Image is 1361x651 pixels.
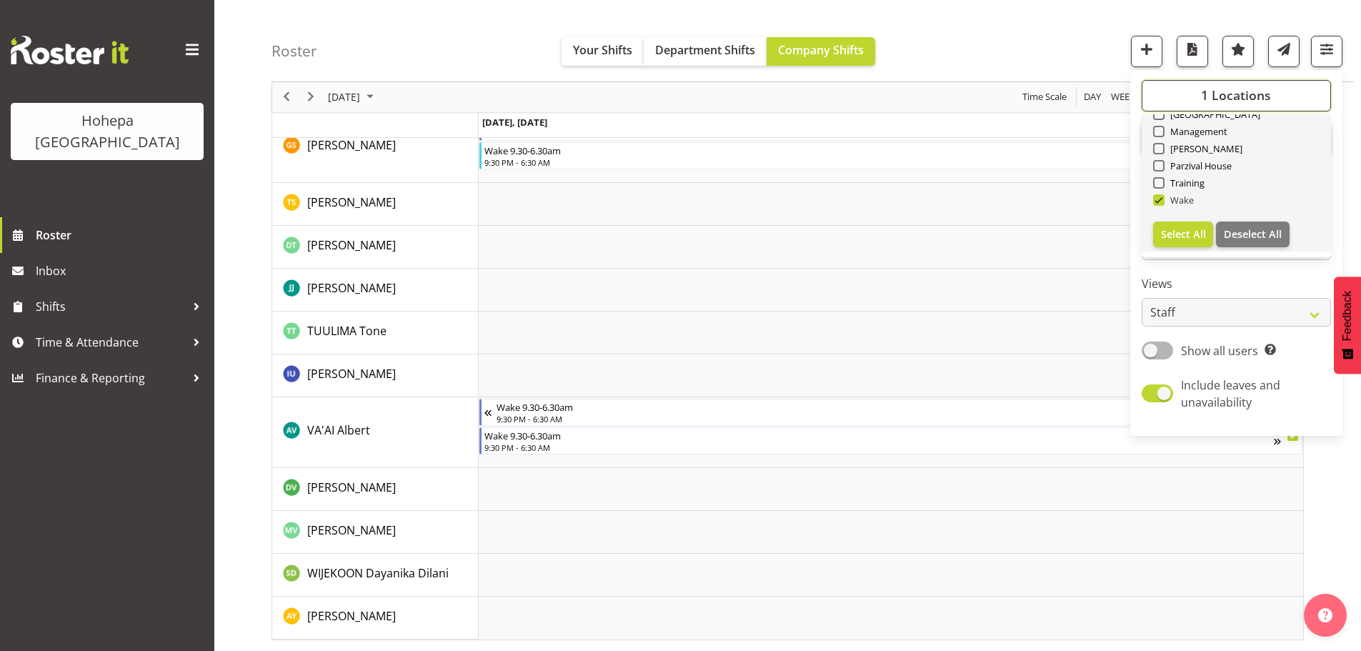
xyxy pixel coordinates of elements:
[778,42,864,58] span: Company Shifts
[11,36,129,64] img: Rosterit website logo
[1020,89,1070,106] button: Time Scale
[36,260,207,282] span: Inbox
[1181,343,1258,359] span: Show all users
[307,194,396,211] a: [PERSON_NAME]
[272,354,479,397] td: UGAPO Ivandra resource
[1142,276,1331,293] label: Views
[272,226,479,269] td: TAN Demetria resource
[307,237,396,253] span: [PERSON_NAME]
[1165,109,1261,120] span: [GEOGRAPHIC_DATA]
[1201,87,1271,104] span: 1 Locations
[307,323,387,339] span: TUULIMA Tone
[655,42,755,58] span: Department Shifts
[272,312,479,354] td: TUULIMA Tone resource
[644,37,767,66] button: Department Shifts
[1161,227,1206,241] span: Select All
[25,110,189,153] div: Hohepa [GEOGRAPHIC_DATA]
[484,442,1274,453] div: 9:30 PM - 6:30 AM
[482,116,547,129] span: [DATE], [DATE]
[479,427,1302,454] div: VA'AI Albert"s event - Wake 9.30-6.30am Begin From Sunday, September 28, 2025 at 9:30:00 PM GMT+1...
[307,479,396,495] span: [PERSON_NAME]
[272,511,479,554] td: VIAU Mele resource
[272,597,479,640] td: YEUNG Adeline resource
[272,554,479,597] td: WIJEKOON Dayanika Dilani resource
[307,322,387,339] a: TUULIMA Tone
[1224,227,1282,241] span: Deselect All
[307,522,396,539] a: [PERSON_NAME]
[1165,143,1243,154] span: [PERSON_NAME]
[1165,194,1195,206] span: Wake
[299,82,323,112] div: next period
[573,42,632,58] span: Your Shifts
[307,422,370,439] a: VA'AI Albert
[1216,222,1290,247] button: Deselect All
[272,183,479,226] td: TAMIHANA Shirley resource
[307,565,449,582] a: WIJEKOON Dayanika Dilani
[307,608,396,624] span: [PERSON_NAME]
[307,422,370,438] span: VA'AI Albert
[1131,36,1162,67] button: Add a new shift
[272,112,479,183] td: SINGH Gurkirat resource
[484,143,1274,157] div: Wake 9.30-6.30am
[326,89,380,106] button: September 2025
[484,156,1274,168] div: 9:30 PM - 6:30 AM
[272,468,479,511] td: VADODARIYA Drashti resource
[767,37,875,66] button: Company Shifts
[1222,36,1254,67] button: Highlight an important date within the roster.
[36,224,207,246] span: Roster
[1082,89,1102,106] span: Day
[274,82,299,112] div: previous period
[1165,177,1205,189] span: Training
[497,399,1299,414] div: Wake 9.30-6.30am
[307,366,396,382] span: [PERSON_NAME]
[1021,89,1068,106] span: Time Scale
[1268,36,1300,67] button: Send a list of all shifts for the selected filtered period to all rostered employees.
[1341,291,1354,341] span: Feedback
[1082,89,1104,106] button: Timeline Day
[272,269,479,312] td: THEIS Jakob resource
[307,237,396,254] a: [PERSON_NAME]
[307,194,396,210] span: [PERSON_NAME]
[307,136,396,154] a: [PERSON_NAME]
[1318,608,1332,622] img: help-xxl-2.png
[497,413,1299,424] div: 9:30 PM - 6:30 AM
[36,296,186,317] span: Shifts
[1334,277,1361,374] button: Feedback - Show survey
[277,89,296,106] button: Previous
[1142,80,1331,111] button: 1 Locations
[1181,377,1280,410] span: Include leaves and unavailability
[36,367,186,389] span: Finance & Reporting
[307,279,396,297] a: [PERSON_NAME]
[36,332,186,353] span: Time & Attendance
[1153,222,1214,247] button: Select All
[307,365,396,382] a: [PERSON_NAME]
[1165,126,1228,137] span: Management
[307,522,396,538] span: [PERSON_NAME]
[562,37,644,66] button: Your Shifts
[301,89,321,106] button: Next
[1109,89,1138,106] button: Timeline Week
[1311,36,1342,67] button: Filter Shifts
[272,397,479,468] td: VA'AI Albert resource
[1165,160,1232,172] span: Parzival House
[307,565,449,581] span: WIJEKOON Dayanika Dilani
[326,89,362,106] span: [DATE]
[307,607,396,625] a: [PERSON_NAME]
[1110,89,1137,106] span: Week
[1177,36,1208,67] button: Download a PDF of the roster for the current day
[479,142,1302,169] div: SINGH Gurkirat"s event - Wake 9.30-6.30am Begin From Sunday, September 28, 2025 at 9:30:00 PM GMT...
[307,280,396,296] span: [PERSON_NAME]
[323,82,382,112] div: September 28, 2025
[271,43,317,59] h4: Roster
[307,137,396,153] span: [PERSON_NAME]
[484,428,1274,442] div: Wake 9.30-6.30am
[307,479,396,496] a: [PERSON_NAME]
[479,399,1302,426] div: VA'AI Albert"s event - Wake 9.30-6.30am Begin From Saturday, September 27, 2025 at 9:30:00 PM GMT...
